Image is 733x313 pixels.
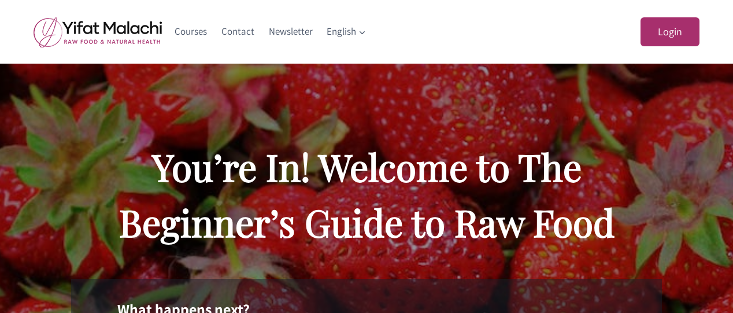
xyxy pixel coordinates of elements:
a: English [320,18,373,46]
nav: Primary Navigation [168,18,373,46]
h2: You’re In! Welcome to The Beginner’s Guide to Raw Food [71,139,662,250]
a: Newsletter [261,18,320,46]
a: Contact [214,18,262,46]
a: Courses [168,18,214,46]
img: yifat_logo41_en.png [34,17,162,47]
a: Login [641,17,699,47]
span: English [327,24,366,39]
